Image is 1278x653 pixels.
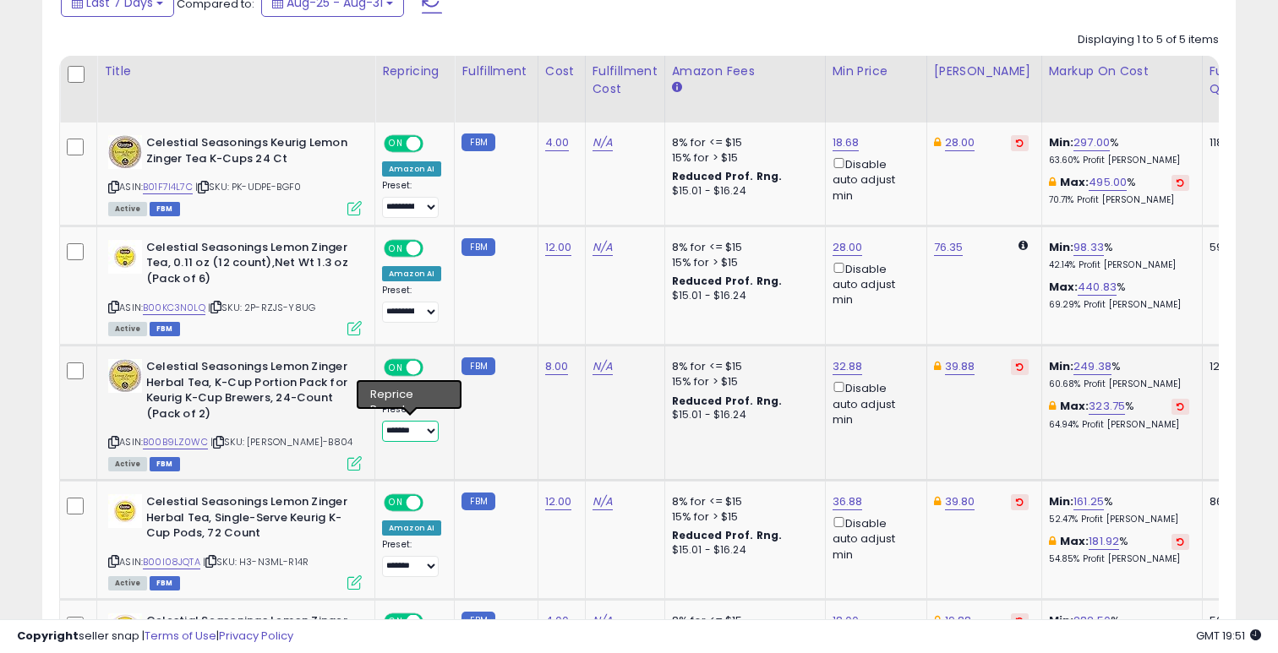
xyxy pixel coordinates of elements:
p: 42.14% Profit [PERSON_NAME] [1049,259,1189,271]
a: N/A [593,358,613,375]
span: ON [385,241,407,255]
a: 323.75 [1089,398,1125,415]
span: OFF [421,496,448,510]
b: Celestial Seasonings Lemon Zinger Herbal Tea, K-Cup Portion Pack for Keurig K-Cup Brewers, 24-Cou... [146,359,352,426]
div: Cost [545,63,578,80]
p: 52.47% Profit [PERSON_NAME] [1049,514,1189,525]
div: 15% for > $15 [672,374,812,389]
a: 181.92 [1089,533,1119,550]
span: ON [385,496,407,510]
span: | SKU: H3-N3ML-R14R [203,555,309,569]
div: 8% for <= $15 [672,359,812,374]
div: 15% for > $15 [672,255,812,270]
a: 440.83 [1078,279,1117,296]
div: ASIN: [108,494,362,588]
span: OFF [421,137,448,151]
span: OFF [421,241,448,255]
th: The percentage added to the cost of goods (COGS) that forms the calculator for Min & Max prices. [1041,56,1202,122]
div: 15% for > $15 [672,150,812,166]
p: 63.60% Profit [PERSON_NAME] [1049,155,1189,166]
span: OFF [421,361,448,375]
div: ASIN: [108,240,362,334]
div: $15.01 - $16.24 [672,289,812,303]
p: 60.68% Profit [PERSON_NAME] [1049,378,1189,390]
a: 297.00 [1073,134,1110,151]
b: Celestial Seasonings Lemon Zinger Tea, 0.11 oz (12 count),Net Wt 1.3 oz (Pack of 6) [146,240,352,291]
a: Terms of Use [145,628,216,644]
a: 39.80 [945,493,975,510]
b: Min: [1049,358,1074,374]
div: % [1049,280,1189,311]
p: 69.29% Profit [PERSON_NAME] [1049,299,1189,311]
div: Amazon AI [382,266,441,281]
p: 54.85% Profit [PERSON_NAME] [1049,553,1189,565]
div: $15.01 - $16.24 [672,184,812,199]
p: 70.71% Profit [PERSON_NAME] [1049,194,1189,206]
div: Amazon AI [382,385,441,400]
img: 41p7HvJHmVL._SL40_.jpg [108,494,142,528]
div: % [1049,534,1189,565]
small: FBM [461,133,494,151]
div: % [1049,494,1189,525]
div: Disable auto adjust min [833,155,914,204]
b: Max: [1049,279,1079,295]
a: 39.88 [945,358,975,375]
div: Amazon AI [382,161,441,177]
a: Privacy Policy [219,628,293,644]
a: 249.38 [1073,358,1111,375]
a: N/A [593,134,613,151]
div: 15% for > $15 [672,509,812,525]
small: FBM [461,357,494,375]
a: N/A [593,493,613,510]
a: 4.00 [545,134,570,151]
div: $15.01 - $16.24 [672,408,812,422]
p: 64.94% Profit [PERSON_NAME] [1049,419,1189,431]
div: 8% for <= $15 [672,240,812,255]
div: 59 [1210,240,1262,255]
span: 2025-09-8 19:51 GMT [1196,628,1261,644]
img: 51UjRu8yseL._SL40_.jpg [108,240,142,274]
a: 28.00 [833,239,863,256]
div: Min Price [833,63,920,80]
span: | SKU: PK-UDPE-BGF0 [195,180,301,193]
a: 18.68 [833,134,860,151]
div: seller snap | | [17,629,293,645]
span: All listings currently available for purchase on Amazon [108,322,147,336]
div: Markup on Cost [1049,63,1195,80]
div: % [1049,240,1189,271]
span: FBM [150,322,180,336]
div: Displaying 1 to 5 of 5 items [1078,32,1219,48]
div: 86 [1210,494,1262,509]
div: 8% for <= $15 [672,135,812,150]
div: Preset: [382,285,441,323]
a: 8.00 [545,358,569,375]
span: ON [385,361,407,375]
div: Repricing [382,63,447,80]
div: Amazon Fees [672,63,818,80]
span: All listings currently available for purchase on Amazon [108,457,147,471]
div: % [1049,175,1189,206]
div: 8% for <= $15 [672,494,812,509]
span: | SKU: 2P-RZJS-Y8UG [208,301,315,314]
a: 12.00 [545,493,572,510]
span: FBM [150,202,180,216]
div: % [1049,399,1189,430]
img: 61BGZCIYZkL._SL40_.jpg [108,359,142,393]
a: B01F7I4L7C [143,180,193,194]
div: ASIN: [108,359,362,469]
a: B00KC3N0LQ [143,301,205,315]
div: Amazon AI [382,520,441,536]
div: Fulfillment [461,63,530,80]
a: 36.88 [833,493,863,510]
div: Disable auto adjust min [833,259,914,308]
a: N/A [593,239,613,256]
a: B00I08JQTA [143,555,200,569]
a: 98.33 [1073,239,1104,256]
small: FBM [461,492,494,510]
a: 32.88 [833,358,863,375]
span: | SKU: [PERSON_NAME]-B804 [210,435,352,449]
span: All listings currently available for purchase on Amazon [108,576,147,590]
div: Disable auto adjust min [833,378,914,427]
a: B00B9LZ0WC [143,435,208,449]
span: ON [385,137,407,151]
